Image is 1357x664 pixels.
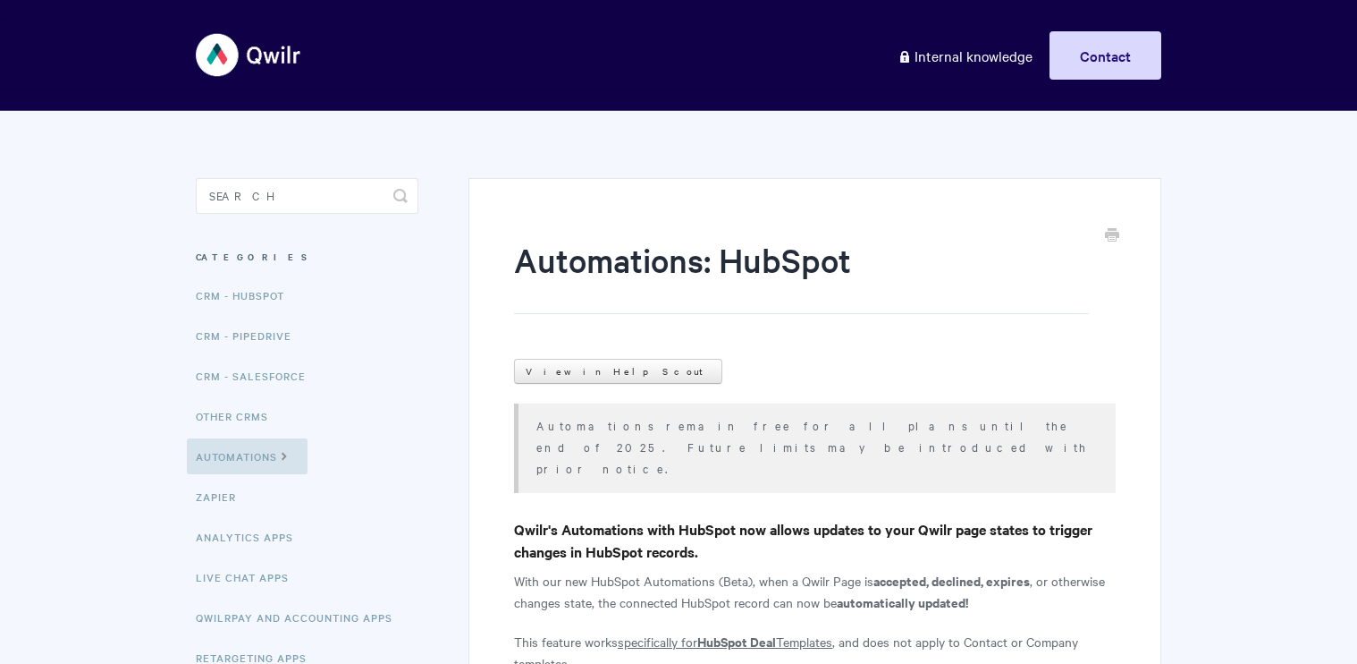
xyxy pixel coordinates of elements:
[1049,31,1161,80] a: Contact
[697,632,776,651] b: HubSpot Deal
[514,359,722,384] a: View in Help Scout
[514,518,1116,563] h4: Qwilr's Automations with HubSpot now allows updates to your Qwilr page states to trigger changes ...
[776,633,832,651] u: Templates
[196,318,305,353] a: CRM - Pipedrive
[514,237,1089,314] h1: Automations: HubSpot
[196,277,298,313] a: CRM - HubSpot
[187,438,308,474] a: Automations
[536,414,1093,479] p: Automations remain free for all plans until the end of 2025. Future limits may be introduced with...
[884,31,1046,80] a: Internal knowledge
[196,559,302,595] a: Live Chat Apps
[618,633,697,651] u: specifically for
[196,479,249,515] a: Zapier
[196,398,282,434] a: Other CRMs
[196,178,418,214] input: Search
[196,358,319,394] a: CRM - Salesforce
[514,570,1116,613] p: With our new HubSpot Automations (Beta), when a Qwilr Page is , or otherwise changes state, the c...
[196,600,406,635] a: QwilrPay and Accounting Apps
[837,592,968,611] b: automatically updated!
[196,241,418,273] h3: Categories
[196,519,307,555] a: Analytics Apps
[873,571,1030,590] b: accepted, declined, expires
[1105,226,1119,246] a: Print this Article
[196,21,302,89] img: Qwilr Help Center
